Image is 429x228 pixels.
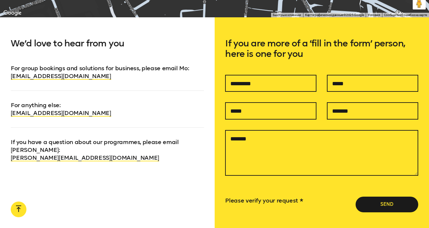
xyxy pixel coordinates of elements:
[384,13,427,17] a: Сообщить об ошибке на карте
[11,38,204,64] h5: We’d love to hear from you
[11,154,159,161] a: [PERSON_NAME][EMAIL_ADDRESS][DOMAIN_NAME]
[2,9,23,17] img: Google
[356,197,418,212] button: Send
[273,13,301,17] button: Быстрые клавиши
[2,9,23,17] a: Открыть эту область в Google Картах (в новом окне)
[368,13,380,17] a: Условия (ссылка откроется в новой вкладке)
[11,90,204,117] p: For anything else :
[11,64,204,80] p: For group bookings and solutions for business, please email Mo :
[225,38,418,75] h5: If you are more of a ‘fill in the form’ person, here is one for you
[305,13,364,17] span: Картографические данные ©2025 Google
[11,127,204,162] p: If you have a question about our programmes, please email [PERSON_NAME] :
[366,201,408,208] span: Send
[11,109,111,117] a: [EMAIL_ADDRESS][DOMAIN_NAME]
[225,197,303,204] label: Please verify your request *
[11,73,111,80] a: [EMAIL_ADDRESS][DOMAIN_NAME]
